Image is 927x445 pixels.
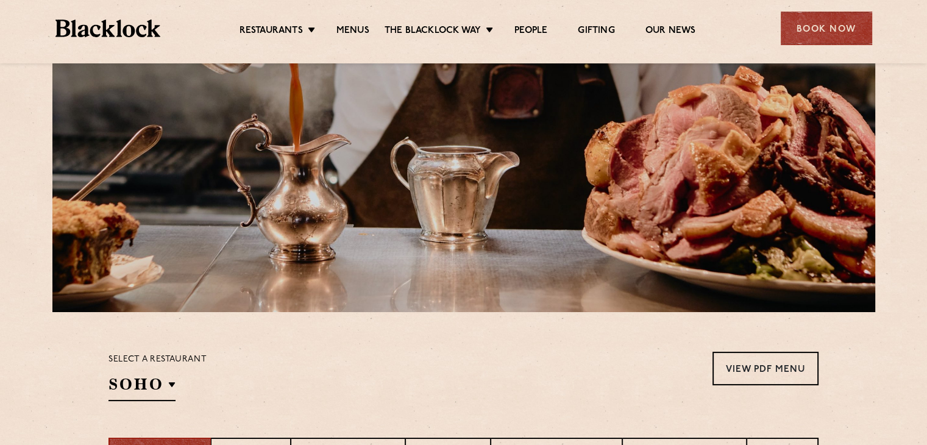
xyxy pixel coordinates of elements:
a: Gifting [578,25,614,38]
p: Select a restaurant [108,352,207,368]
a: The Blacklock Way [385,25,481,38]
div: Book Now [781,12,872,45]
img: BL_Textured_Logo-footer-cropped.svg [55,20,161,37]
a: Restaurants [240,25,303,38]
a: Our News [645,25,696,38]
a: Menus [336,25,369,38]
a: View PDF Menu [712,352,819,385]
h2: SOHO [108,374,176,401]
a: People [514,25,547,38]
